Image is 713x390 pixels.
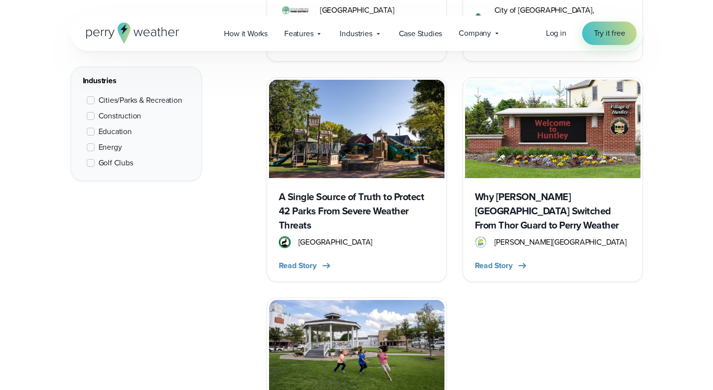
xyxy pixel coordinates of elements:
button: Read Story [475,260,528,272]
span: [PERSON_NAME][GEOGRAPHIC_DATA] [494,236,627,248]
div: Industries [83,75,190,87]
a: Try it free [582,22,637,45]
span: Energy [98,141,122,153]
span: Industries [340,28,372,40]
span: City of [GEOGRAPHIC_DATA], [GEOGRAPHIC_DATA] [494,4,631,28]
span: Read Story [475,260,513,272]
button: Read Story [279,260,332,272]
a: Case Studies [391,23,451,44]
a: A Single Source of Truth to Protect 42 Parks From Severe Weather Threats [GEOGRAPHIC_DATA] Read S... [267,77,447,282]
img: Chesterfield MO Logo [475,10,487,22]
a: Log in [546,27,566,39]
h3: Why [PERSON_NAME][GEOGRAPHIC_DATA] Switched From Thor Guard to Perry Weather [475,190,631,232]
span: Construction [98,110,142,122]
h3: A Single Source of Truth to Protect 42 Parks From Severe Weather Threats [279,190,435,232]
span: Features [284,28,313,40]
span: Cities/Parks & Recreation [98,94,182,106]
span: Case Studies [399,28,443,40]
span: Try it free [594,27,625,39]
a: How it Works [216,23,276,44]
span: Company [459,27,491,39]
a: Why [PERSON_NAME][GEOGRAPHIC_DATA] Switched From Thor Guard to Perry Weather [PERSON_NAME][GEOGRA... [463,77,643,282]
span: How it Works [224,28,268,40]
span: Read Story [279,260,317,272]
span: Golf Clubs [98,157,133,169]
img: Schaumburg-Park-District-1.svg [279,4,312,16]
span: [GEOGRAPHIC_DATA] [298,236,373,248]
span: Education [98,126,132,138]
span: [GEOGRAPHIC_DATA] [320,4,394,16]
